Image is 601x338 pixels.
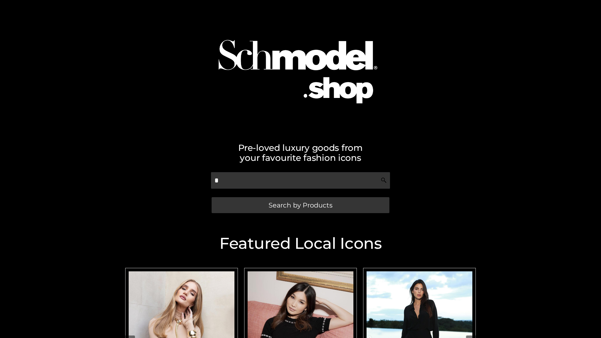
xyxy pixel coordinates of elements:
a: Search by Products [212,197,389,213]
span: Search by Products [269,202,332,208]
h2: Pre-loved luxury goods from your favourite fashion icons [122,143,479,163]
h2: Featured Local Icons​ [122,236,479,251]
img: Search Icon [381,177,387,183]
